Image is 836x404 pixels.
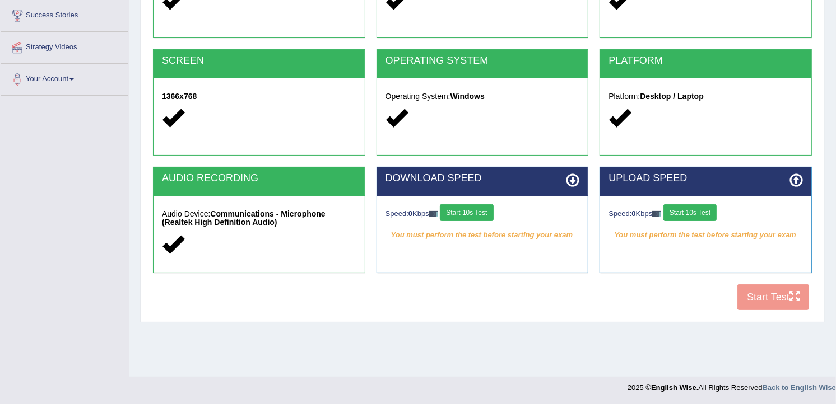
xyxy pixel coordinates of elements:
strong: 1366x768 [162,92,197,101]
em: You must perform the test before starting your exam [609,227,803,243]
h2: OPERATING SYSTEM [386,55,580,67]
a: Back to English Wise [763,383,836,392]
h2: DOWNLOAD SPEED [386,173,580,184]
h5: Operating System: [386,92,580,101]
a: Your Account [1,64,128,92]
img: ajax-loader-fb-connection.gif [652,211,661,217]
h2: AUDIO RECORDING [162,173,356,184]
strong: 0 [408,209,412,218]
h2: PLATFORM [609,55,803,67]
strong: Communications - Microphone (Realtek High Definition Audio) [162,209,326,227]
strong: Windows [450,92,485,101]
img: ajax-loader-fb-connection.gif [429,211,438,217]
strong: English Wise. [651,383,698,392]
strong: 0 [632,209,636,218]
h2: UPLOAD SPEED [609,173,803,184]
a: Strategy Videos [1,32,128,60]
div: 2025 © All Rights Reserved [628,377,836,393]
h5: Audio Device: [162,210,356,227]
button: Start 10s Test [663,204,717,221]
h2: SCREEN [162,55,356,67]
strong: Desktop / Laptop [640,92,704,101]
div: Speed: Kbps [386,204,580,224]
button: Start 10s Test [440,204,493,221]
em: You must perform the test before starting your exam [386,227,580,243]
div: Speed: Kbps [609,204,803,224]
h5: Platform: [609,92,803,101]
